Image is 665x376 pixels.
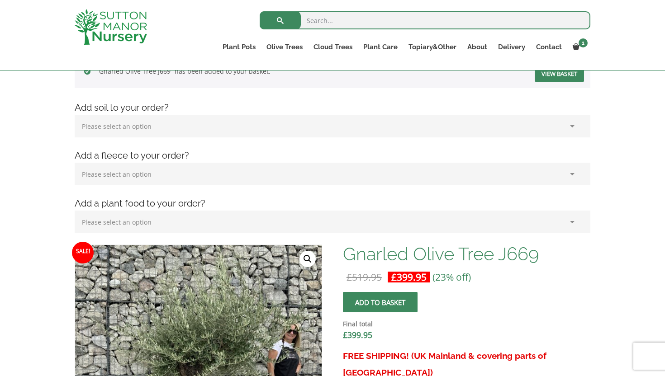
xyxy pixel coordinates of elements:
div: “Gnarled Olive Tree J669” has been added to your basket. [75,58,590,88]
bdi: 519.95 [347,271,382,283]
span: £ [391,271,397,283]
h4: Add a fleece to your order? [68,149,597,163]
a: Delivery [493,41,531,53]
bdi: 399.95 [391,271,427,283]
a: About [462,41,493,53]
h4: Add a plant food to your order? [68,197,597,211]
a: Plant Care [358,41,403,53]
a: Topiary&Other [403,41,462,53]
span: (23% off) [432,271,471,283]
bdi: 399.95 [343,329,372,340]
dt: Final total [343,319,590,329]
a: View full-screen image gallery [299,251,316,267]
a: View basket [535,66,584,82]
span: Sale! [72,242,94,263]
h1: Gnarled Olive Tree J669 [343,244,590,263]
a: 1 [567,41,590,53]
a: Contact [531,41,567,53]
input: Search... [260,11,590,29]
a: Cloud Trees [308,41,358,53]
button: Add to basket [343,292,418,312]
span: £ [347,271,352,283]
span: 1 [579,38,588,47]
a: Plant Pots [217,41,261,53]
span: £ [343,329,347,340]
a: Olive Trees [261,41,308,53]
h4: Add soil to your order? [68,101,597,115]
img: logo [75,9,147,45]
